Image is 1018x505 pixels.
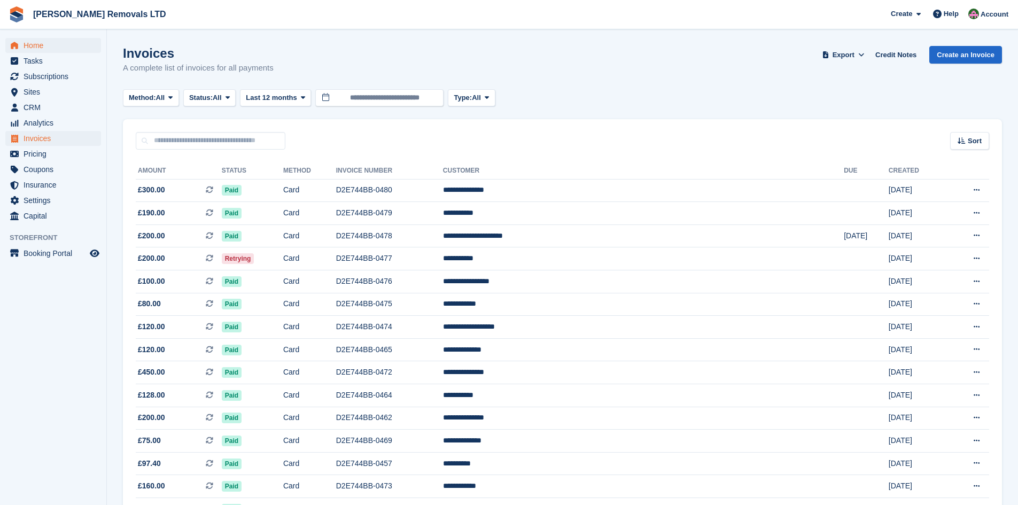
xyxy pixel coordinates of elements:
a: [PERSON_NAME] Removals LTD [29,5,170,23]
td: [DATE] [844,224,889,247]
th: Status [222,162,283,180]
span: Coupons [24,162,88,177]
span: £450.00 [138,367,165,378]
td: D2E744BB-0464 [336,384,443,407]
span: Sites [24,84,88,99]
td: D2E744BB-0480 [336,179,443,202]
td: Card [283,338,336,361]
span: Capital [24,208,88,223]
span: Retrying [222,253,254,264]
span: £120.00 [138,344,165,355]
td: [DATE] [889,407,947,430]
span: £100.00 [138,276,165,287]
span: £75.00 [138,435,161,446]
td: [DATE] [889,247,947,270]
a: Create an Invoice [929,46,1002,64]
span: Analytics [24,115,88,130]
span: All [213,92,222,103]
span: £80.00 [138,298,161,309]
td: D2E744BB-0465 [336,338,443,361]
td: Card [283,384,336,407]
a: menu [5,246,101,261]
p: A complete list of invoices for all payments [123,62,274,74]
img: Paul Withers [968,9,979,19]
td: D2E744BB-0476 [336,270,443,293]
span: Subscriptions [24,69,88,84]
td: Card [283,475,336,498]
span: Paid [222,481,242,492]
span: Help [944,9,959,19]
span: £128.00 [138,390,165,401]
a: menu [5,146,101,161]
span: Home [24,38,88,53]
td: [DATE] [889,475,947,498]
a: menu [5,177,101,192]
button: Method: All [123,89,179,107]
th: Created [889,162,947,180]
span: Paid [222,276,242,287]
span: Booking Portal [24,246,88,261]
button: Type: All [448,89,495,107]
td: Card [283,430,336,453]
span: Paid [222,231,242,242]
span: Sort [968,136,982,146]
span: Account [981,9,1008,20]
h1: Invoices [123,46,274,60]
td: D2E744BB-0477 [336,247,443,270]
span: Create [891,9,912,19]
span: Paid [222,367,242,378]
td: D2E744BB-0457 [336,452,443,475]
td: [DATE] [889,270,947,293]
td: Card [283,224,336,247]
span: £200.00 [138,253,165,264]
td: Card [283,293,336,316]
button: Last 12 months [240,89,311,107]
td: [DATE] [889,293,947,316]
span: £300.00 [138,184,165,196]
td: Card [283,202,336,225]
td: [DATE] [889,224,947,247]
span: All [472,92,481,103]
span: £120.00 [138,321,165,332]
button: Export [820,46,867,64]
td: D2E744BB-0462 [336,407,443,430]
td: D2E744BB-0479 [336,202,443,225]
td: D2E744BB-0473 [336,475,443,498]
td: [DATE] [889,316,947,339]
td: [DATE] [889,430,947,453]
span: £160.00 [138,480,165,492]
span: Invoices [24,131,88,146]
span: All [156,92,165,103]
span: £97.40 [138,458,161,469]
span: Paid [222,299,242,309]
td: [DATE] [889,384,947,407]
img: stora-icon-8386f47178a22dfd0bd8f6a31ec36ba5ce8667c1dd55bd0f319d3a0aa187defe.svg [9,6,25,22]
span: Paid [222,390,242,401]
a: menu [5,115,101,130]
span: Method: [129,92,156,103]
button: Status: All [183,89,236,107]
span: Paid [222,208,242,219]
span: £200.00 [138,412,165,423]
td: Card [283,247,336,270]
td: [DATE] [889,338,947,361]
td: D2E744BB-0472 [336,361,443,384]
td: [DATE] [889,361,947,384]
td: [DATE] [889,179,947,202]
span: Paid [222,436,242,446]
td: D2E744BB-0469 [336,430,443,453]
a: menu [5,38,101,53]
td: D2E744BB-0474 [336,316,443,339]
td: [DATE] [889,452,947,475]
td: [DATE] [889,202,947,225]
th: Due [844,162,889,180]
a: menu [5,53,101,68]
a: menu [5,84,101,99]
span: Paid [222,459,242,469]
td: D2E744BB-0475 [336,293,443,316]
td: Card [283,407,336,430]
span: CRM [24,100,88,115]
th: Invoice Number [336,162,443,180]
span: Settings [24,193,88,208]
td: D2E744BB-0478 [336,224,443,247]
